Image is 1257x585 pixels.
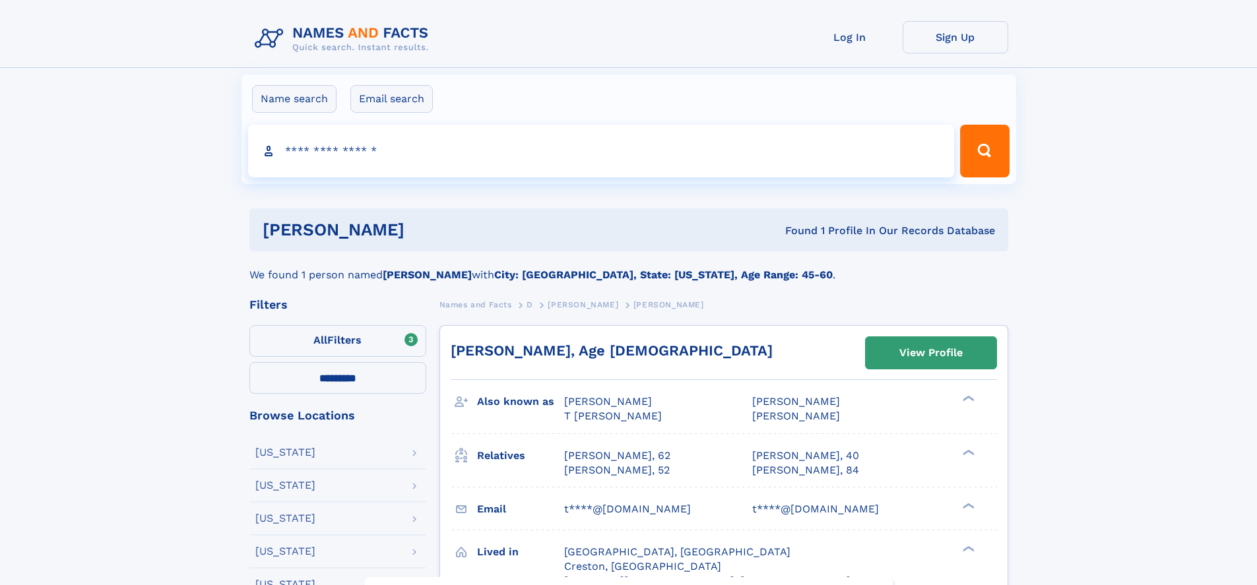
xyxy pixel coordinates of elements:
[263,222,595,238] h1: [PERSON_NAME]
[477,498,564,520] h3: Email
[564,560,721,572] span: Creston, [GEOGRAPHIC_DATA]
[255,546,315,557] div: [US_STATE]
[451,342,773,359] a: [PERSON_NAME], Age [DEMOGRAPHIC_DATA]
[248,125,955,177] input: search input
[548,296,618,313] a: [PERSON_NAME]
[255,447,315,458] div: [US_STATE]
[252,85,337,113] label: Name search
[564,410,662,422] span: T [PERSON_NAME]
[752,410,840,422] span: [PERSON_NAME]
[439,296,512,313] a: Names and Facts
[866,337,996,369] a: View Profile
[903,21,1008,53] a: Sign Up
[548,300,618,309] span: [PERSON_NAME]
[477,541,564,563] h3: Lived in
[899,338,963,368] div: View Profile
[960,125,1009,177] button: Search Button
[633,300,704,309] span: [PERSON_NAME]
[249,299,426,311] div: Filters
[564,448,670,463] a: [PERSON_NAME], 62
[959,448,975,456] div: ❯
[249,410,426,421] div: Browse Locations
[752,448,859,463] a: [PERSON_NAME], 40
[477,390,564,413] h3: Also known as
[959,501,975,510] div: ❯
[527,296,533,313] a: D
[494,268,833,281] b: City: [GEOGRAPHIC_DATA], State: [US_STATE], Age Range: 45-60
[959,394,975,403] div: ❯
[255,480,315,491] div: [US_STATE]
[249,325,426,357] label: Filters
[249,21,439,57] img: Logo Names and Facts
[752,395,840,408] span: [PERSON_NAME]
[564,463,670,477] a: [PERSON_NAME], 52
[797,21,903,53] a: Log In
[255,513,315,524] div: [US_STATE]
[350,85,433,113] label: Email search
[313,334,327,346] span: All
[752,463,859,477] a: [PERSON_NAME], 84
[564,395,652,408] span: [PERSON_NAME]
[249,251,1008,283] div: We found 1 person named with .
[527,300,533,309] span: D
[383,268,472,281] b: [PERSON_NAME]
[595,224,995,238] div: Found 1 Profile In Our Records Database
[959,544,975,553] div: ❯
[564,545,790,558] span: [GEOGRAPHIC_DATA], [GEOGRAPHIC_DATA]
[477,445,564,467] h3: Relatives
